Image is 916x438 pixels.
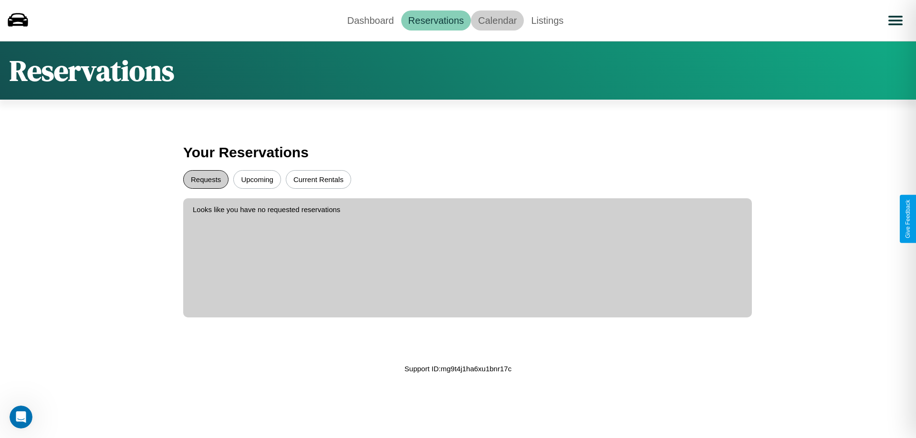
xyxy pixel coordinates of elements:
[882,7,909,34] button: Open menu
[10,51,174,90] h1: Reservations
[233,170,281,189] button: Upcoming
[193,203,742,216] p: Looks like you have no requested reservations
[471,10,524,31] a: Calendar
[524,10,571,31] a: Listings
[183,140,733,165] h3: Your Reservations
[405,362,511,375] p: Support ID: mg9t4j1ha6xu1bnr17c
[340,10,401,31] a: Dashboard
[183,170,229,189] button: Requests
[401,10,471,31] a: Reservations
[10,406,32,428] iframe: Intercom live chat
[286,170,351,189] button: Current Rentals
[905,200,911,238] div: Give Feedback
